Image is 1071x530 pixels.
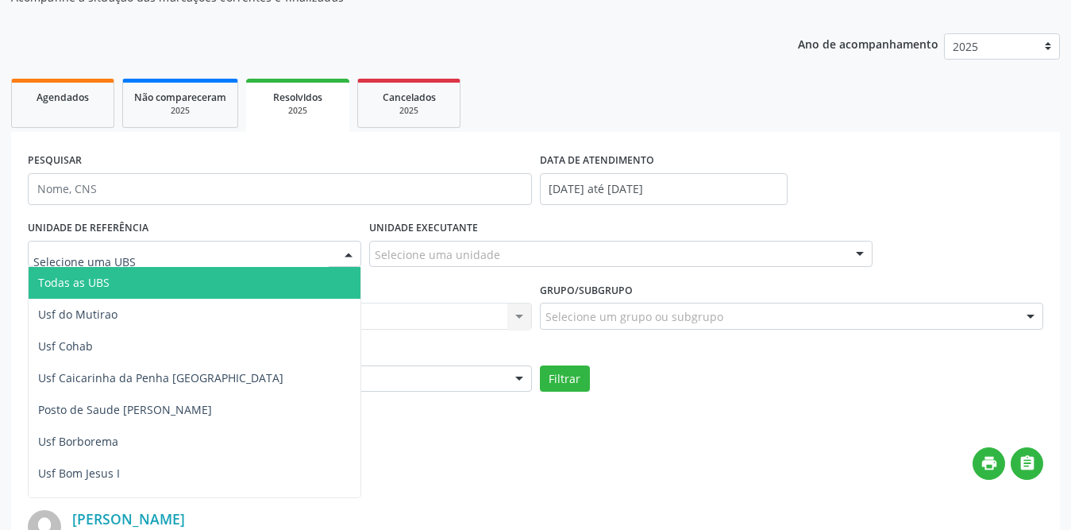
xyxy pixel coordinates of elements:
button: print [973,447,1005,480]
span: Usf Bom Jesus I [38,466,120,481]
span: Selecione um grupo ou subgrupo [545,308,723,325]
i: print [980,455,998,472]
label: UNIDADE EXECUTANTE [369,216,478,241]
div: 2025 [257,105,338,117]
span: Cancelados [383,91,436,104]
span: Usf do Mutirao [38,307,118,322]
span: Selecione uma unidade [375,246,500,263]
label: UNIDADE DE REFERÊNCIA [28,216,148,241]
label: DATA DE ATENDIMENTO [540,149,654,173]
span: Agendados [37,91,89,104]
span: Usf Caicarinha da Penha [GEOGRAPHIC_DATA] [38,370,283,385]
input: Selecione um intervalo [540,173,788,205]
span: Não compareceram [134,91,226,104]
span: Todas as UBS [38,275,110,290]
button: Filtrar [540,366,590,393]
button:  [1011,447,1043,480]
label: PESQUISAR [28,149,82,173]
i:  [1019,455,1036,472]
input: Selecione uma UBS [33,246,329,278]
a: [PERSON_NAME] [72,510,185,528]
span: Posto de Saude [PERSON_NAME] [38,402,212,417]
input: Nome, CNS [28,173,532,205]
div: 2025 [134,105,226,117]
label: Grupo/Subgrupo [540,278,633,303]
span: Usf Borborema [38,434,118,449]
span: Usf Cohab [38,339,93,354]
div: 2025 [369,105,449,117]
span: Resolvidos [273,91,322,104]
p: Ano de acompanhamento [798,33,938,53]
